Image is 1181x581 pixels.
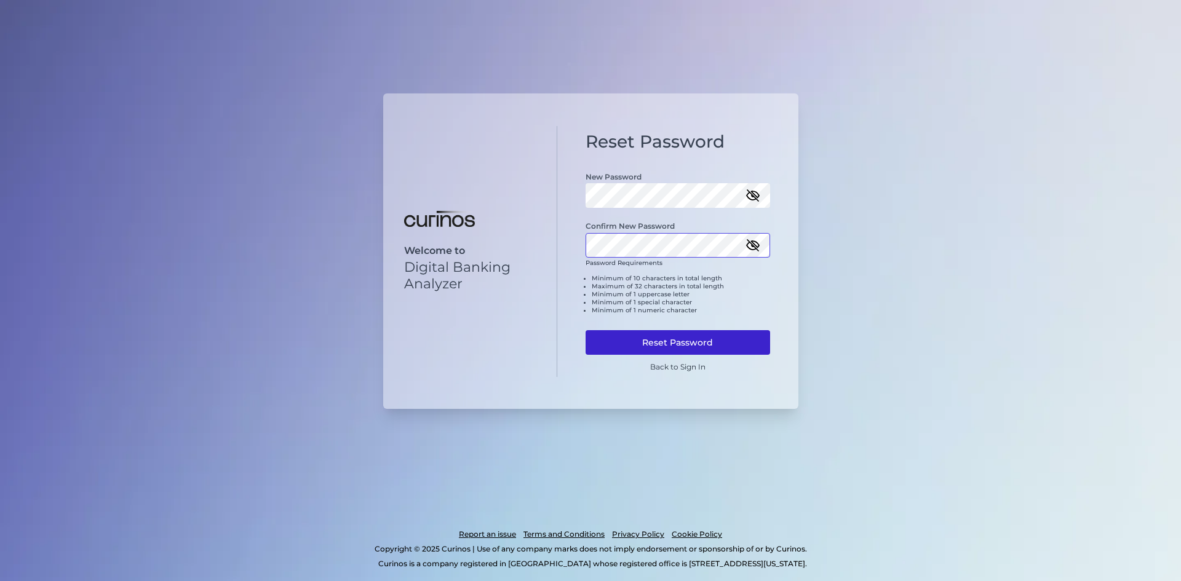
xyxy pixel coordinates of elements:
[64,556,1121,571] p: Curinos is a company registered in [GEOGRAPHIC_DATA] whose registered office is [STREET_ADDRESS][...
[459,527,516,542] a: Report an issue
[650,362,706,371] a: Back to Sign In
[592,298,770,306] li: Minimum of 1 special character
[586,259,770,324] div: Password Requirements
[586,330,770,355] button: Reset Password
[586,172,642,181] label: New Password
[404,259,536,292] p: Digital Banking Analyzer
[672,527,722,542] a: Cookie Policy
[592,290,770,298] li: Minimum of 1 uppercase letter
[523,527,605,542] a: Terms and Conditions
[586,221,675,231] label: Confirm New Password
[592,306,770,314] li: Minimum of 1 numeric character
[404,245,536,256] p: Welcome to
[404,211,475,227] img: Digital Banking Analyzer
[586,132,770,152] h1: Reset Password
[592,282,770,290] li: Maximum of 32 characters in total length
[612,527,664,542] a: Privacy Policy
[592,274,770,282] li: Minimum of 10 characters in total length
[60,542,1121,556] p: Copyright © 2025 Curinos | Use of any company marks does not imply endorsement or sponsorship of ...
